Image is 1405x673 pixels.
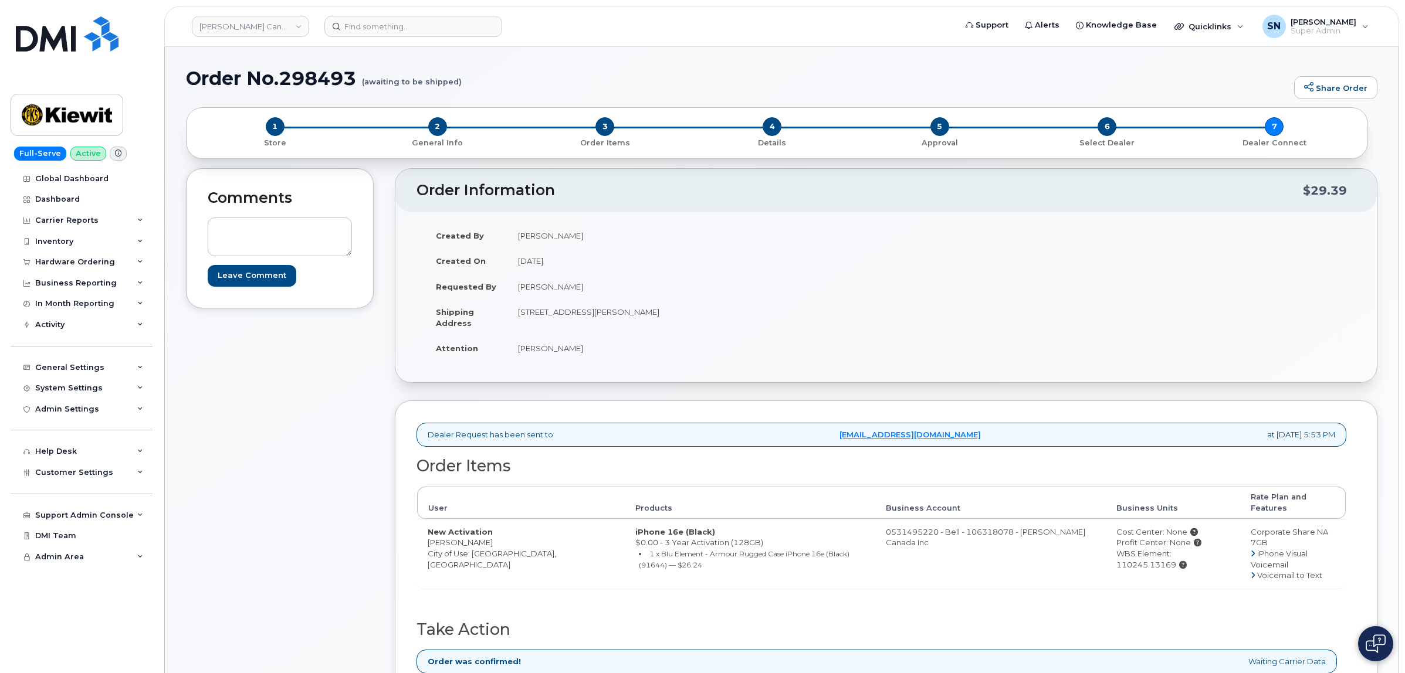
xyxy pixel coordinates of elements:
span: 4 [763,117,781,136]
span: 1 [266,117,285,136]
strong: Created On [436,256,486,266]
img: Open chat [1366,634,1386,653]
span: 5 [930,117,949,136]
h2: Comments [208,190,352,206]
td: [DATE] [507,248,878,274]
p: General Info [358,138,516,148]
strong: Created By [436,231,484,240]
td: [PERSON_NAME] City of Use: [GEOGRAPHIC_DATA], [GEOGRAPHIC_DATA] [417,519,625,588]
th: User [417,487,625,519]
th: Business Units [1106,487,1240,519]
h1: Order No.298493 [186,68,1288,89]
strong: Shipping Address [436,307,474,328]
a: 1 Store [196,136,354,148]
a: 3 Order Items [522,136,689,148]
small: (awaiting to be shipped) [362,68,462,86]
a: 5 Approval [856,136,1023,148]
small: 1 x Blu Element - Armour Rugged Case iPhone 16e (Black) (91644) — $26.24 [639,549,849,569]
strong: Attention [436,344,478,353]
td: [STREET_ADDRESS][PERSON_NAME] [507,299,878,335]
th: Rate Plan and Features [1240,487,1346,519]
span: iPhone Visual Voicemail [1251,549,1308,569]
div: WBS Element: 110245.13169 [1116,548,1230,570]
th: Products [625,487,876,519]
th: Business Account [875,487,1105,519]
div: Cost Center: None [1116,526,1230,538]
span: 2 [428,117,447,136]
td: $0.00 - 3 Year Activation (128GB) [625,519,876,588]
td: [PERSON_NAME] [507,274,878,300]
h2: Order Information [417,182,1303,199]
a: 2 General Info [354,136,521,148]
td: [PERSON_NAME] [507,223,878,249]
strong: Requested By [436,282,496,291]
td: 0531495220 - Bell - 106318078 - [PERSON_NAME] Canada Inc [875,519,1105,588]
a: 6 Select Dealer [1023,136,1190,148]
p: Order Items [526,138,684,148]
div: $29.39 [1303,179,1347,202]
a: 4 Details [689,136,856,148]
h2: Take Action [417,621,1346,638]
strong: New Activation [428,527,493,536]
td: [PERSON_NAME] [507,335,878,361]
strong: Order was confirmed! [428,656,521,667]
span: 3 [595,117,614,136]
div: Dealer Request has been sent to at [DATE] 5:53 PM [417,423,1346,447]
p: Approval [861,138,1018,148]
p: Store [201,138,349,148]
a: [EMAIL_ADDRESS][DOMAIN_NAME] [839,429,981,440]
h2: Order Items [417,457,1346,475]
p: Details [693,138,851,148]
input: Leave Comment [208,265,296,287]
span: 6 [1098,117,1116,136]
div: Profit Center: None [1116,537,1230,548]
strong: iPhone 16e (Black) [635,527,715,536]
p: Select Dealer [1028,138,1186,148]
a: Share Order [1294,76,1377,100]
span: Voicemail to Text [1257,570,1322,580]
td: Corporate Share NA 7GB [1240,519,1346,588]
